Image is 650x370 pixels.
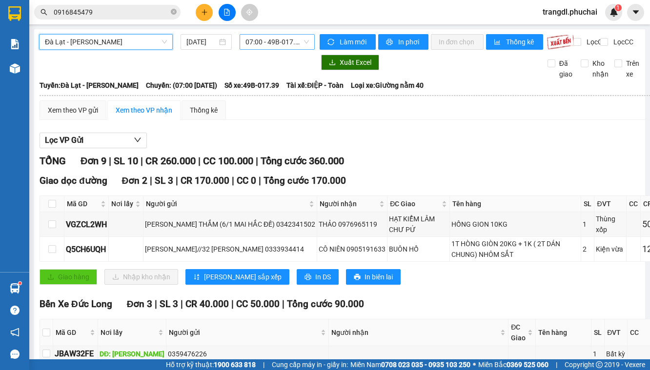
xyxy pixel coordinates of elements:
[45,35,167,49] span: Đà Lạt - Gia Lai
[40,155,66,167] span: TỔNG
[128,45,175,62] span: CHUSE
[286,80,344,91] span: Tài xế: ĐIỆP - Toàn
[141,155,143,167] span: |
[81,155,106,167] span: Đơn 9
[506,37,535,47] span: Thống kê
[40,269,97,285] button: uploadGiao hàng
[219,4,236,21] button: file-add
[556,359,557,370] span: |
[389,244,448,254] div: BUÔN HỒ
[511,322,526,343] span: ĐC Giao
[171,9,177,15] span: close-circle
[166,359,256,370] span: Hỗ trợ kỹ thuật:
[10,350,20,359] span: message
[398,37,421,47] span: In phơi
[616,4,620,11] span: 1
[305,273,311,281] span: printer
[8,32,107,55] div: [PERSON_NAME] ( 250 3/4 )
[246,9,253,16] span: aim
[64,237,109,262] td: Q5CH6UQH
[134,136,142,144] span: down
[451,219,579,230] div: HỒNG GION 10KG
[114,51,128,61] span: DĐ:
[547,34,574,50] img: 9k=
[55,348,96,360] div: JBAW32FE
[185,298,229,310] span: CR 40.000
[555,58,576,79] span: Đã giao
[431,34,484,50] button: In đơn chọn
[327,39,336,46] span: sync
[596,214,624,235] div: Thùng xốp
[66,218,107,231] div: VGZCL2WH
[114,8,193,32] div: Bến Xe Đức Long
[315,272,331,282] span: In DS
[171,8,177,17] span: close-circle
[109,155,111,167] span: |
[104,269,178,285] button: downloadNhập kho nhận
[594,196,626,212] th: ĐVT
[193,273,200,281] span: sort-ascending
[486,34,543,50] button: bar-chartThống kê
[272,359,348,370] span: Cung cấp máy in - giấy in:
[627,4,644,21] button: caret-down
[100,349,164,359] div: DĐ: [PERSON_NAME]
[40,175,107,186] span: Giao dọc đường
[45,134,83,146] span: Lọc VP Gửi
[155,175,173,186] span: SL 3
[282,298,284,310] span: |
[53,346,98,362] td: JBAW32FE
[40,133,147,148] button: Lọc VP Gửi
[145,219,315,230] div: [PERSON_NAME] THẮM (6/1 MAI HẮC ĐẾ) 0342341502
[8,9,23,19] span: Gửi:
[111,198,133,209] span: Nơi lấy
[386,39,394,46] span: printer
[241,4,258,21] button: aim
[190,105,218,116] div: Thống kê
[259,175,261,186] span: |
[223,9,230,16] span: file-add
[264,175,346,186] span: Tổng cước 170.000
[320,34,376,50] button: syncLàm mới
[378,34,428,50] button: printerIn phơi
[591,319,605,346] th: SL
[122,175,148,186] span: Đơn 2
[507,361,548,369] strong: 0369 525 060
[146,80,217,91] span: Chuyến: (07:00 [DATE])
[114,32,193,45] div: 0967601515
[319,244,386,254] div: CÔ NIÊN 0905191633
[581,196,594,212] th: SL
[169,327,319,338] span: Người gửi
[297,269,339,285] button: printerIn DS
[186,37,217,47] input: 14/09/2025
[256,155,258,167] span: |
[168,349,327,359] div: 0359476226
[615,4,622,11] sup: 1
[201,9,208,16] span: plus
[8,55,107,69] div: 0987292947
[346,269,401,285] button: printerIn biên lai
[583,244,592,254] div: 2
[245,35,308,49] span: 07:00 - 49B-017.39
[340,37,368,47] span: Làm mới
[116,105,172,116] div: Xem theo VP nhận
[606,349,626,359] div: Bất kỳ
[261,155,344,167] span: Tổng cước 360.000
[381,361,470,369] strong: 0708 023 035 - 0935 103 250
[145,155,196,167] span: CR 260.000
[10,39,20,49] img: solution-icon
[8,6,21,21] img: logo-vxr
[596,244,624,254] div: Kiện vừa
[627,196,641,212] th: CC
[622,58,643,79] span: Trên xe
[351,80,424,91] span: Loại xe: Giường nằm 40
[67,198,99,209] span: Mã GD
[535,6,605,18] span: trangdl.phuchai
[203,155,253,167] span: CC 100.000
[56,327,88,338] span: Mã GD
[536,319,591,346] th: Tên hàng
[232,175,234,186] span: |
[609,8,618,17] img: icon-new-feature
[583,37,608,47] span: Lọc CR
[321,55,379,70] button: downloadXuất Excel
[451,238,579,260] div: 1T HÒNG GIÒN 20KG + 1K ( 2T DÁN CHUNG) NHÔM SẮT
